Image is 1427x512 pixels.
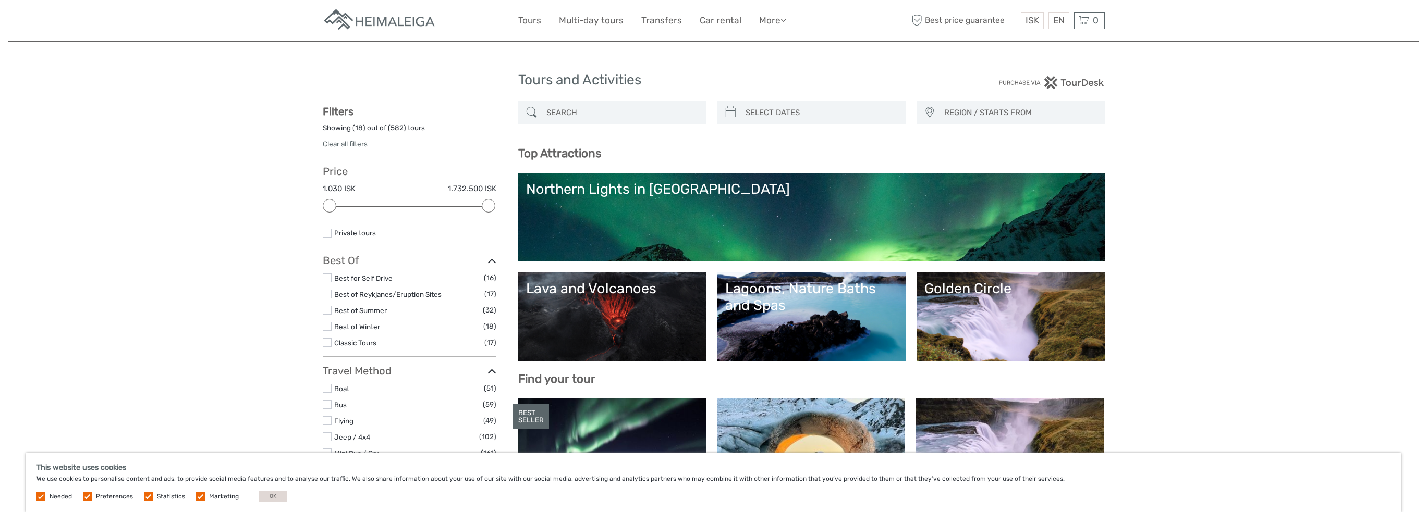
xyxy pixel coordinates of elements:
div: We use cookies to personalise content and ads, to provide social media features and to analyse ou... [26,453,1401,512]
a: Multi-day tours [559,13,624,28]
img: PurchaseViaTourDesk.png [998,76,1104,89]
h3: Price [323,165,496,178]
img: Apartments in Reykjavik [323,8,437,33]
a: Classic Tours [334,339,376,347]
label: 1.030 ISK [323,183,356,194]
div: EN [1048,12,1069,29]
button: OK [259,491,287,502]
label: 1.732.500 ISK [448,183,496,194]
label: Marketing [209,492,239,501]
a: Clear all filters [323,140,368,148]
span: (161) [481,447,496,459]
b: Top Attractions [518,146,601,160]
span: (102) [479,431,496,443]
h5: This website uses cookies [36,463,1391,472]
h1: Tours and Activities [518,72,909,89]
span: Best price guarantee [909,12,1018,29]
div: BEST SELLER [513,404,549,430]
span: (49) [483,415,496,427]
h3: Best Of [323,254,496,267]
a: Flying [334,417,353,425]
a: Best of Reykjanes/Eruption Sites [334,290,442,298]
a: Bus [334,401,347,409]
a: Best of Winter [334,322,380,331]
b: Find your tour [518,372,595,386]
button: REGION / STARTS FROM [940,104,1100,121]
a: Jeep / 4x4 [334,433,370,441]
label: Statistics [157,492,185,501]
a: Private tours [334,229,376,237]
label: 582 [391,123,404,133]
span: (51) [484,382,496,394]
a: Tours [518,13,541,28]
label: 18 [355,123,363,133]
a: Car rental [700,13,741,28]
label: Needed [50,492,72,501]
a: More [759,13,786,28]
a: Best for Self Drive [334,274,393,282]
a: Golden Circle [924,280,1097,353]
label: Preferences [96,492,133,501]
span: ISK [1026,15,1039,26]
span: (16) [484,272,496,284]
a: Lagoons, Nature Baths and Spas [725,280,898,353]
input: SELECT DATES [741,104,900,122]
div: Lagoons, Nature Baths and Spas [725,280,898,314]
span: (17) [484,336,496,348]
a: Mini Bus / Car [334,449,379,457]
div: Northern Lights in [GEOGRAPHIC_DATA] [526,181,1097,197]
a: Northern Lights in [GEOGRAPHIC_DATA] [526,181,1097,254]
span: (18) [483,320,496,332]
a: Transfers [641,13,682,28]
div: Golden Circle [924,280,1097,297]
h3: Travel Method [323,365,496,377]
input: SEARCH [542,104,701,122]
span: 0 [1091,15,1100,26]
a: Lava and Volcanoes [526,280,699,353]
span: (32) [483,304,496,316]
a: Best of Summer [334,306,387,315]
div: Showing ( ) out of ( ) tours [323,123,496,139]
div: Lava and Volcanoes [526,280,699,297]
span: (59) [483,398,496,410]
strong: Filters [323,105,353,118]
span: (17) [484,288,496,300]
a: Boat [334,384,349,393]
